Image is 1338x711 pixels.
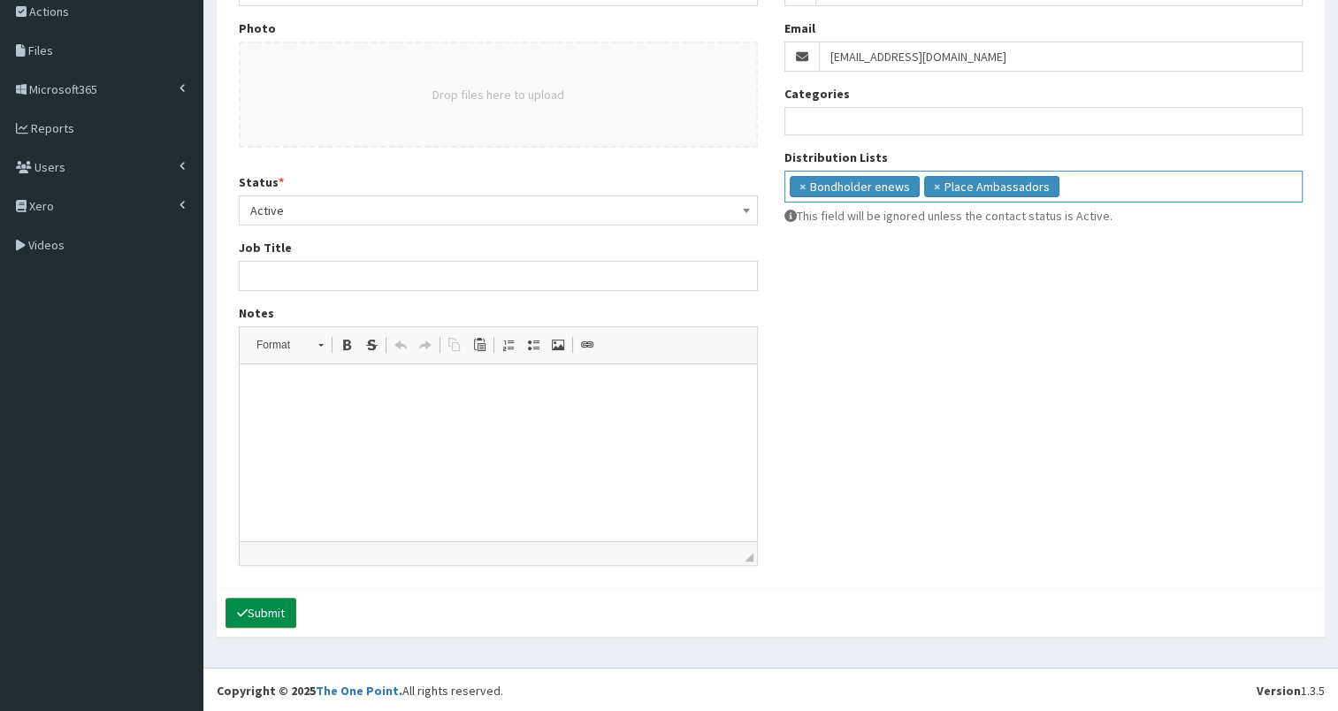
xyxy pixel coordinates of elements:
a: Redo (Ctrl+Y) [413,333,438,356]
a: Strike Through [359,333,384,356]
span: Files [28,42,53,58]
span: × [934,178,940,195]
button: Submit [226,598,296,628]
a: Format [247,333,333,357]
button: Drop files here to upload [432,86,564,103]
a: Image [546,333,570,356]
li: Place Ambassadors [924,176,1059,197]
span: Actions [29,4,69,19]
span: Active [239,195,758,226]
label: Job Title [239,239,292,256]
label: Notes [239,304,274,322]
span: Videos [28,237,65,253]
span: Xero [29,198,54,214]
a: Paste (Ctrl+V) [467,333,492,356]
label: Distribution Lists [784,149,888,166]
a: Copy (Ctrl+C) [442,333,467,356]
a: The One Point [316,683,399,699]
label: Email [784,19,815,37]
a: Insert/Remove Numbered List [496,333,521,356]
a: Bold (Ctrl+B) [334,333,359,356]
label: Categories [784,85,850,103]
li: Bondholder enews [790,176,920,197]
a: Insert/Remove Bulleted List [521,333,546,356]
label: Photo [239,19,276,37]
span: Drag to resize [745,553,753,562]
iframe: Rich Text Editor, notes [240,364,757,541]
span: Active [250,198,746,223]
span: × [799,178,806,195]
span: Users [34,159,65,175]
div: 1.3.5 [1257,682,1325,700]
p: This field will be ignored unless the contact status is Active. [784,207,1304,225]
a: Link (Ctrl+L) [575,333,600,356]
label: Status [239,173,284,191]
span: Reports [31,120,74,136]
strong: Copyright © 2025 . [217,683,402,699]
span: Format [248,333,310,356]
b: Version [1257,683,1301,699]
a: Undo (Ctrl+Z) [388,333,413,356]
span: Microsoft365 [29,81,97,97]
